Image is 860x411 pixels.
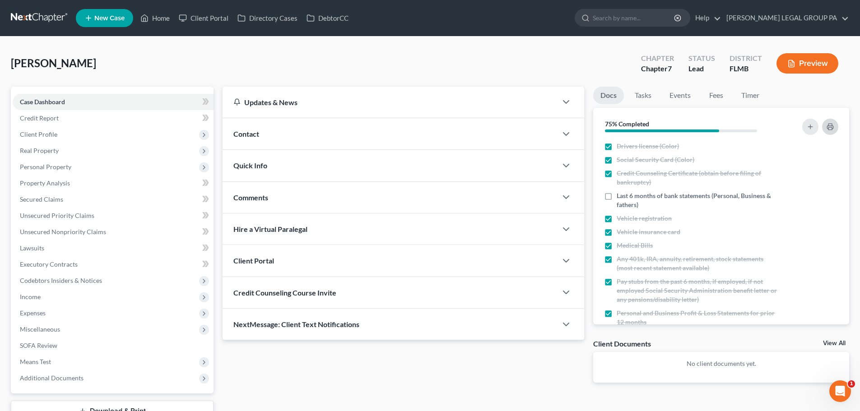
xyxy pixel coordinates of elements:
a: Home [136,10,174,26]
a: Unsecured Nonpriority Claims [13,224,214,240]
a: Help [691,10,721,26]
span: Executory Contracts [20,260,78,268]
span: Codebtors Insiders & Notices [20,277,102,284]
span: Unsecured Nonpriority Claims [20,228,106,236]
span: New Case [94,15,125,22]
span: Drivers license (Color) [617,142,679,151]
a: View All [823,340,846,346]
span: Secured Claims [20,195,63,203]
span: Lawsuits [20,244,44,252]
a: Secured Claims [13,191,214,208]
div: District [730,53,762,64]
span: Real Property [20,147,59,154]
a: SOFA Review [13,337,214,354]
span: Last 6 months of bank statements (Personal, Business & fathers) [617,191,777,209]
div: Chapter [641,53,674,64]
a: Credit Report [13,110,214,126]
a: Case Dashboard [13,94,214,110]
span: Credit Counseling Course Invite [233,288,336,297]
a: Timer [734,87,767,104]
span: Any 401k, IRA, annuity, retirement, stock statements (most recent statement available) [617,254,777,272]
span: Income [20,293,41,300]
span: Personal Property [20,163,71,171]
button: Preview [776,53,838,74]
span: Vehicle insurance card [617,227,680,236]
a: Tasks [628,87,659,104]
input: Search by name... [593,9,675,26]
a: Property Analysis [13,175,214,191]
span: Contact [233,129,259,138]
span: Property Analysis [20,179,70,187]
a: Executory Contracts [13,256,214,272]
span: [PERSON_NAME] [11,56,96,69]
iframe: Intercom live chat [829,380,851,402]
span: Quick Info [233,161,267,170]
a: Unsecured Priority Claims [13,208,214,224]
a: Docs [593,87,624,104]
span: Vehicle registration [617,214,672,223]
span: Personal and Business Profit & Loss Statements for prior 12 months [617,309,777,327]
span: 7 [668,64,672,73]
span: Case Dashboard [20,98,65,106]
span: Comments [233,193,268,202]
span: Unsecured Priority Claims [20,212,94,219]
span: Pay stubs from the past 6 months, if employed, if not employed Social Security Administration ben... [617,277,777,304]
span: 1 [848,380,855,388]
span: Additional Documents [20,374,84,382]
strong: 75% Completed [605,120,649,128]
span: Social Security Card (Color) [617,155,694,164]
div: Lead [688,64,715,74]
a: DebtorCC [302,10,353,26]
div: Status [688,53,715,64]
a: Events [662,87,698,104]
a: Client Portal [174,10,233,26]
p: No client documents yet. [600,359,842,368]
span: NextMessage: Client Text Notifications [233,320,359,328]
span: Expenses [20,309,46,317]
a: Directory Cases [233,10,302,26]
span: Means Test [20,358,51,365]
div: FLMB [730,64,762,74]
a: Fees [702,87,730,104]
span: Miscellaneous [20,325,60,333]
span: SOFA Review [20,342,57,349]
a: Lawsuits [13,240,214,256]
div: Chapter [641,64,674,74]
a: [PERSON_NAME] LEGAL GROUP PA [722,10,849,26]
span: Credit Counseling Certificate (obtain before filing of bankruptcy) [617,169,777,187]
span: Client Portal [233,256,274,265]
div: Client Documents [593,339,651,348]
span: Client Profile [20,130,57,138]
span: Medical Bills [617,241,653,250]
div: Updates & News [233,97,546,107]
span: Hire a Virtual Paralegal [233,225,307,233]
span: Credit Report [20,114,59,122]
